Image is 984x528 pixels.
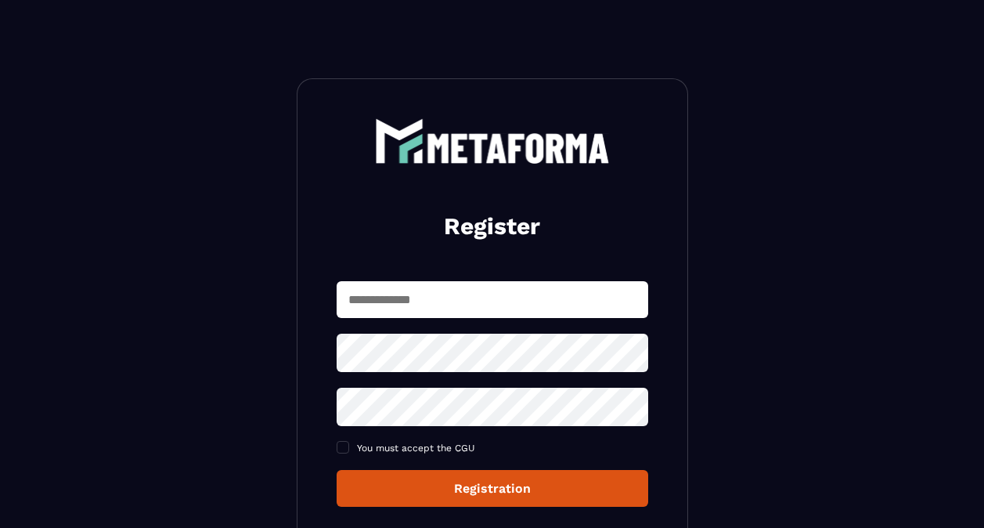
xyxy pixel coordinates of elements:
button: Registration [337,470,648,507]
a: logo [337,118,648,164]
span: You must accept the CGU [357,443,475,454]
img: logo [375,118,610,164]
div: Registration [349,481,636,496]
h2: Register [355,211,629,242]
